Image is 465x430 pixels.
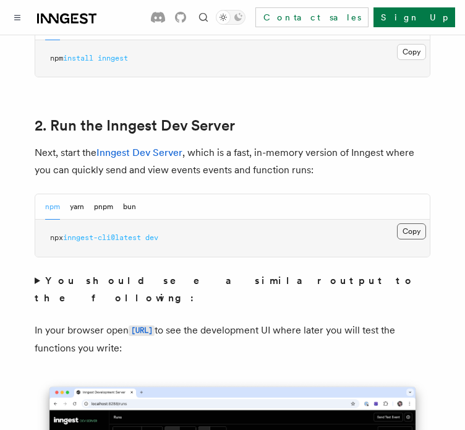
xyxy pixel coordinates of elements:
button: Copy [397,223,426,239]
span: npx [50,233,63,242]
span: install [63,54,93,62]
button: Toggle dark mode [216,10,245,25]
p: Next, start the , which is a fast, in-memory version of Inngest where you can quickly send and vi... [35,144,430,179]
summary: You should see a similar output to the following: [35,272,430,307]
button: npm [45,194,60,220]
button: Copy [397,44,426,60]
button: Find something... [196,10,211,25]
strong: You should see a similar output to the following: [35,275,415,304]
span: inngest-cli@latest [63,233,141,242]
button: bun [123,194,136,220]
span: npm [50,54,63,62]
a: Contact sales [255,7,369,27]
code: [URL] [129,325,155,336]
span: dev [145,233,158,242]
p: In your browser open to see the development UI where later you will test the functions you write: [35,322,430,357]
button: pnpm [94,194,113,220]
span: inngest [98,54,128,62]
a: Sign Up [373,7,455,27]
button: Toggle navigation [10,10,25,25]
a: [URL] [129,324,155,336]
button: yarn [70,194,84,220]
a: 2. Run the Inngest Dev Server [35,117,235,134]
a: Inngest Dev Server [96,147,182,158]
